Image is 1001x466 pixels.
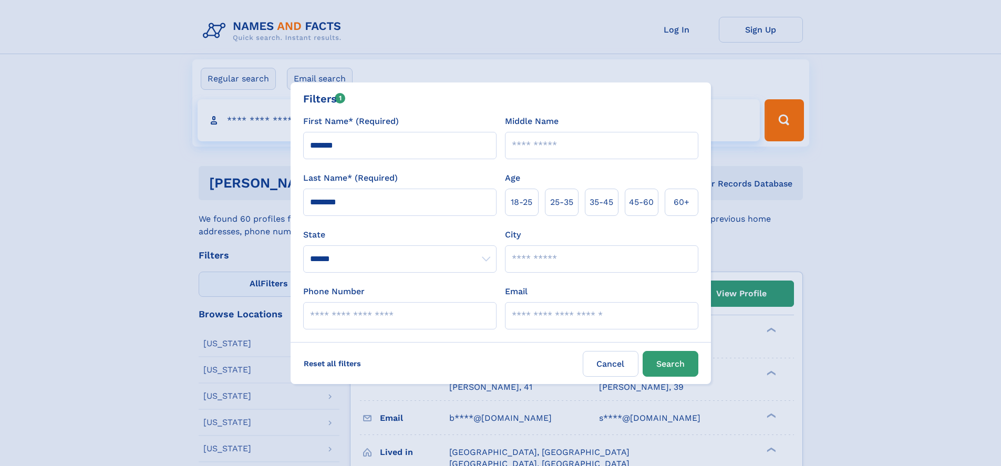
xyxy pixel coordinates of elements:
span: 35‑45 [590,196,613,209]
label: Last Name* (Required) [303,172,398,184]
label: Email [505,285,528,298]
span: 45‑60 [629,196,654,209]
label: Reset all filters [297,351,368,376]
label: First Name* (Required) [303,115,399,128]
div: Filters [303,91,346,107]
span: 25‑35 [550,196,573,209]
label: Cancel [583,351,638,377]
label: City [505,229,521,241]
label: State [303,229,497,241]
label: Phone Number [303,285,365,298]
label: Middle Name [505,115,559,128]
label: Age [505,172,520,184]
span: 18‑25 [511,196,532,209]
button: Search [643,351,698,377]
span: 60+ [674,196,689,209]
